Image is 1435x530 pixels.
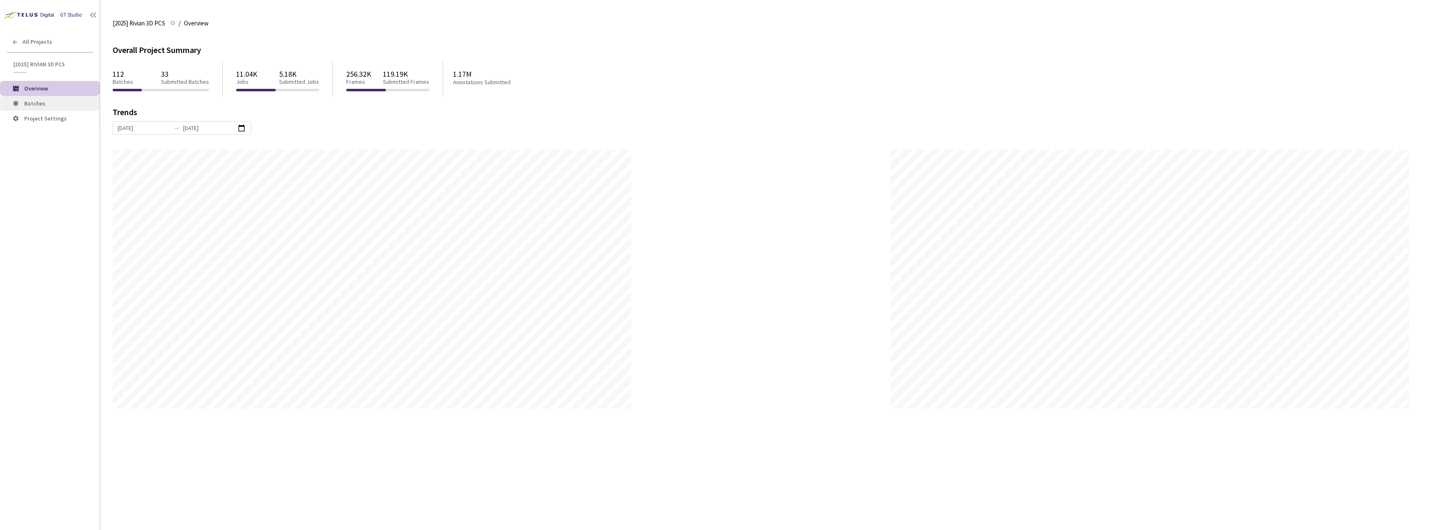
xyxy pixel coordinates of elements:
div: GT Studio [60,11,82,19]
div: Overall Project Summary [113,43,1422,56]
span: Overview [184,18,209,28]
span: Batches [24,100,45,107]
p: Submitted Frames [383,78,429,85]
p: 112 [113,70,133,78]
p: Submitted Jobs [279,78,319,85]
p: 119.19K [383,70,429,78]
input: Start date [118,123,170,133]
p: Submitted Batches [161,78,209,85]
p: Frames [346,78,371,85]
li: / [179,18,181,28]
input: End date [183,123,235,133]
span: swap-right [173,125,180,131]
span: [2025] Rivian 3D PCS [13,61,88,68]
span: All Projects [23,38,52,45]
p: Annotations Submitted [453,79,543,86]
p: 1.17M [453,70,543,78]
span: to [173,125,180,131]
p: Batches [113,78,133,85]
span: [2025] Rivian 3D PCS [113,18,165,28]
p: 11.04K [236,70,257,78]
p: 256.32K [346,70,371,78]
div: Trends [113,108,1411,121]
span: Project Settings [24,115,67,122]
p: 33 [161,70,209,78]
p: Jobs [236,78,257,85]
p: 5.18K [279,70,319,78]
span: Overview [24,85,48,92]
